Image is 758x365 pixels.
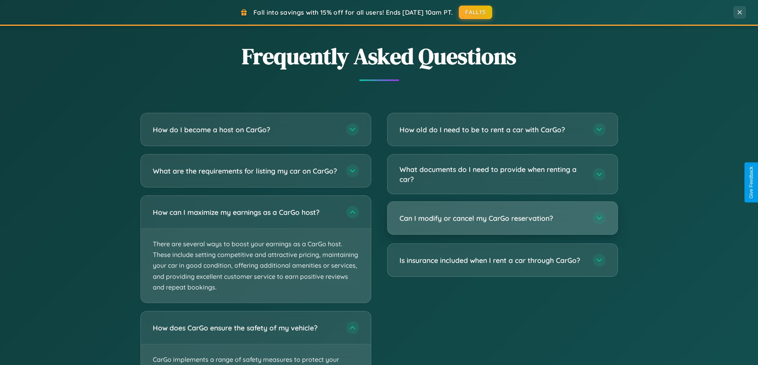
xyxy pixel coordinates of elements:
h3: How do I become a host on CarGo? [153,125,338,135]
h3: What documents do I need to provide when renting a car? [399,164,585,184]
h3: How can I maximize my earnings as a CarGo host? [153,207,338,217]
h3: Can I modify or cancel my CarGo reservation? [399,213,585,223]
h3: How does CarGo ensure the safety of my vehicle? [153,323,338,333]
h3: Is insurance included when I rent a car through CarGo? [399,255,585,265]
h2: Frequently Asked Questions [140,41,618,71]
h3: What are the requirements for listing my car on CarGo? [153,166,338,176]
button: FALL15 [459,6,492,19]
div: Give Feedback [748,166,754,199]
p: There are several ways to boost your earnings as a CarGo host. These include setting competitive ... [141,229,371,303]
h3: How old do I need to be to rent a car with CarGo? [399,125,585,135]
span: Fall into savings with 15% off for all users! Ends [DATE] 10am PT. [253,8,453,16]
